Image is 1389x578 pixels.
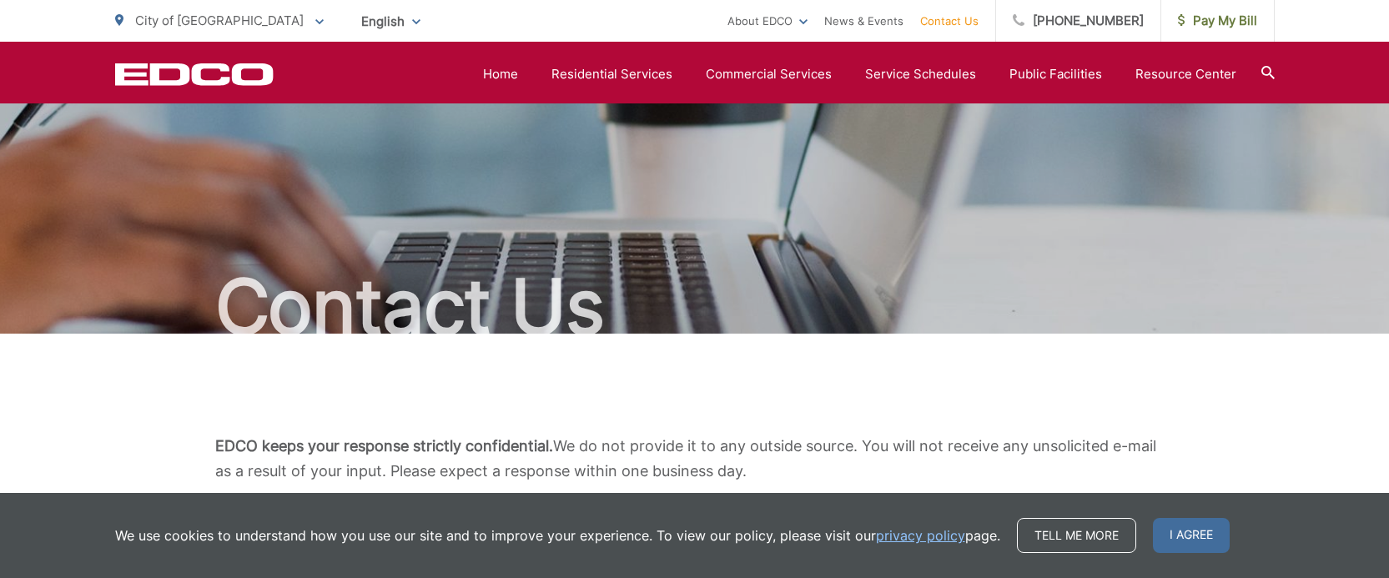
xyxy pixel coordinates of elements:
[706,64,832,84] a: Commercial Services
[1135,64,1236,84] a: Resource Center
[115,63,274,86] a: EDCD logo. Return to the homepage.
[1017,518,1136,553] a: Tell me more
[135,13,304,28] span: City of [GEOGRAPHIC_DATA]
[483,64,518,84] a: Home
[920,11,979,31] a: Contact Us
[349,7,433,36] span: English
[215,437,553,455] b: EDCO keeps your response strictly confidential.
[551,64,672,84] a: Residential Services
[876,525,965,545] a: privacy policy
[115,525,1000,545] p: We use cookies to understand how you use our site and to improve your experience. To view our pol...
[115,265,1275,349] h1: Contact Us
[727,11,808,31] a: About EDCO
[865,64,976,84] a: Service Schedules
[1178,11,1257,31] span: Pay My Bill
[215,434,1175,484] p: We do not provide it to any outside source. You will not receive any unsolicited e-mail as a resu...
[1009,64,1102,84] a: Public Facilities
[1153,518,1230,553] span: I agree
[824,11,903,31] a: News & Events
